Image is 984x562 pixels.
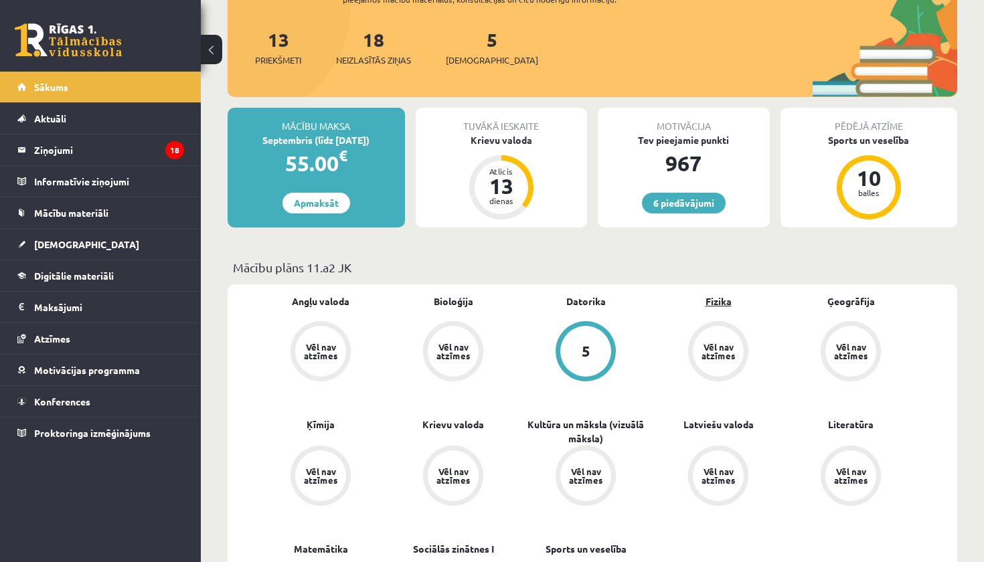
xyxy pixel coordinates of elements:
[700,467,737,484] div: Vēl nav atzīmes
[282,193,350,213] a: Apmaksāt
[307,417,335,432] a: Ķīmija
[781,133,958,221] a: Sports un veselība 10 balles
[17,166,184,197] a: Informatīvie ziņojumi
[255,54,301,67] span: Priekšmeti
[302,343,339,360] div: Vēl nav atzīmes
[785,321,917,384] a: Vēl nav atzīmes
[706,294,732,308] a: Fizika
[416,133,588,147] div: Krievu valoda
[683,417,754,432] a: Latviešu valoda
[165,141,184,159] i: 18
[228,108,405,133] div: Mācību maksa
[416,133,588,221] a: Krievu valoda Atlicis 13 dienas
[34,238,139,250] span: [DEMOGRAPHIC_DATA]
[17,292,184,322] a: Maksājumi
[434,467,472,484] div: Vēl nav atzīmes
[832,343,870,360] div: Vēl nav atzīmes
[34,134,184,165] legend: Ziņojumi
[34,292,184,322] legend: Maksājumi
[434,343,472,360] div: Vēl nav atzīmes
[781,108,958,133] div: Pēdējā atzīme
[254,446,387,508] a: Vēl nav atzīmes
[17,355,184,385] a: Motivācijas programma
[339,146,347,165] span: €
[700,343,737,360] div: Vēl nav atzīmes
[17,103,184,134] a: Aktuāli
[233,258,952,276] p: Mācību plāns 11.a2 JK
[34,207,108,219] span: Mācību materiāli
[17,323,184,354] a: Atzīmes
[34,364,140,376] span: Motivācijas programma
[519,446,652,508] a: Vēl nav atzīmes
[15,23,122,57] a: Rīgas 1. Tālmācības vidusskola
[302,467,339,484] div: Vēl nav atzīmes
[17,417,184,448] a: Proktoringa izmēģinājums
[781,133,958,147] div: Sports un veselība
[34,395,90,407] span: Konferences
[546,542,627,556] a: Sports un veselība
[422,417,484,432] a: Krievu valoda
[519,321,652,384] a: 5
[17,229,184,260] a: [DEMOGRAPHIC_DATA]
[228,133,405,147] div: Septembris (līdz [DATE])
[34,81,68,93] span: Sākums
[34,112,66,124] span: Aktuāli
[294,542,348,556] a: Matemātika
[481,197,521,205] div: dienas
[254,321,387,384] a: Vēl nav atzīmes
[446,27,538,67] a: 5[DEMOGRAPHIC_DATA]
[582,344,590,359] div: 5
[34,427,151,439] span: Proktoringa izmēģinājums
[336,54,411,67] span: Neizlasītās ziņas
[292,294,349,308] a: Angļu valoda
[17,386,184,417] a: Konferences
[652,321,785,384] a: Vēl nav atzīmes
[598,133,770,147] div: Tev pieejamie punkti
[598,108,770,133] div: Motivācija
[387,321,519,384] a: Vēl nav atzīmes
[34,333,70,345] span: Atzīmes
[849,167,889,189] div: 10
[387,446,519,508] a: Vēl nav atzīmes
[416,108,588,133] div: Tuvākā ieskaite
[434,294,473,308] a: Bioloģija
[481,175,521,197] div: 13
[598,147,770,179] div: 967
[567,467,604,484] div: Vēl nav atzīmes
[519,417,652,446] a: Kultūra un māksla (vizuālā māksla)
[827,294,875,308] a: Ģeogrāfija
[34,166,184,197] legend: Informatīvie ziņojumi
[413,542,494,556] a: Sociālās zinātnes I
[849,189,889,197] div: balles
[17,72,184,102] a: Sākums
[228,147,405,179] div: 55.00
[17,197,184,228] a: Mācību materiāli
[255,27,301,67] a: 13Priekšmeti
[34,270,114,282] span: Digitālie materiāli
[566,294,606,308] a: Datorika
[832,467,870,484] div: Vēl nav atzīmes
[828,417,874,432] a: Literatūra
[17,260,184,291] a: Digitālie materiāli
[446,54,538,67] span: [DEMOGRAPHIC_DATA]
[336,27,411,67] a: 18Neizlasītās ziņas
[652,446,785,508] a: Vēl nav atzīmes
[481,167,521,175] div: Atlicis
[785,446,917,508] a: Vēl nav atzīmes
[642,193,726,213] a: 6 piedāvājumi
[17,134,184,165] a: Ziņojumi18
